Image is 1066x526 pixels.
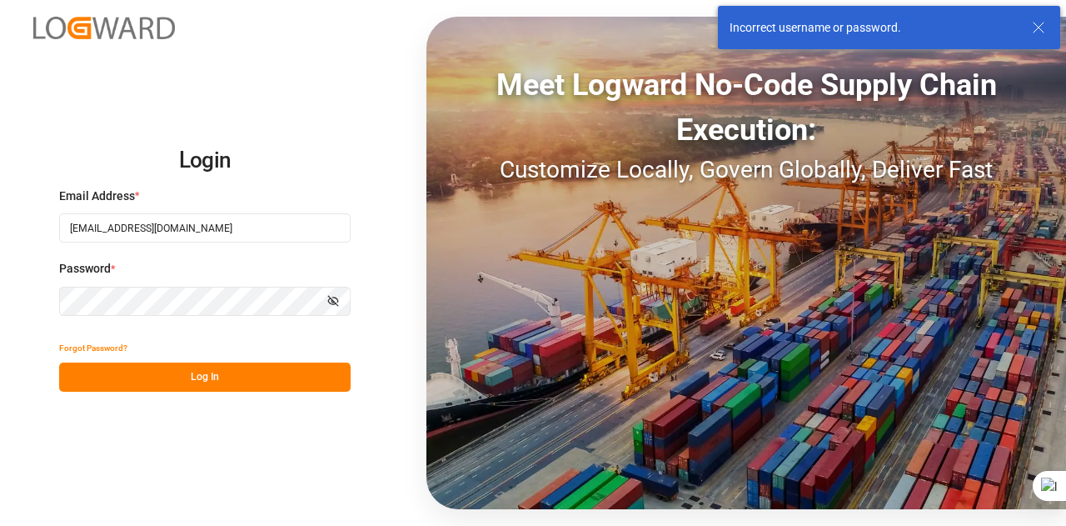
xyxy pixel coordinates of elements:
img: Logward_new_orange.png [33,17,175,39]
div: Customize Locally, Govern Globally, Deliver Fast [426,153,1066,188]
span: Email Address [59,188,135,205]
button: Log In [59,363,351,392]
div: Incorrect username or password. [730,19,1016,37]
span: Password [59,260,111,278]
div: Meet Logward No-Code Supply Chain Execution: [426,63,1066,153]
input: Enter your email [59,213,351,243]
button: Forgot Password? [59,333,127,363]
h2: Login [59,134,351,188]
